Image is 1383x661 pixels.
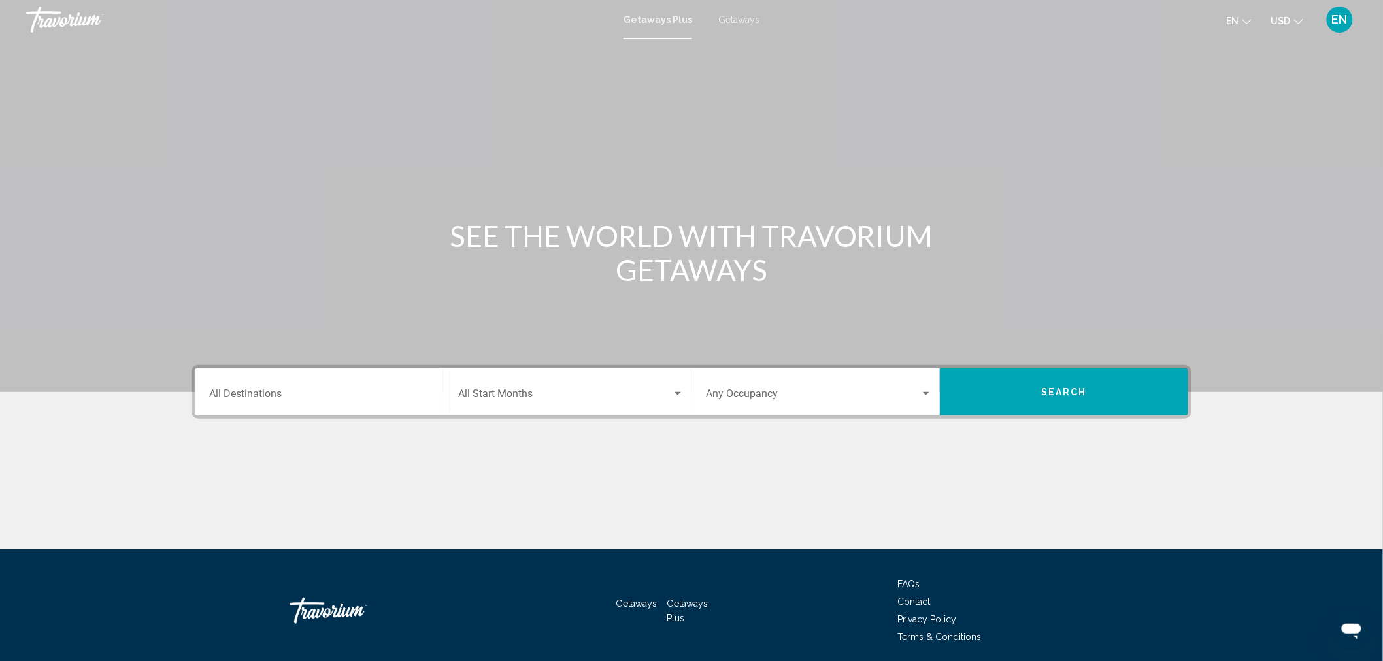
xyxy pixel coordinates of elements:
button: User Menu [1323,6,1357,33]
a: Getaways Plus [667,598,708,623]
a: Getaways Plus [624,14,692,25]
a: Getaways [718,14,759,25]
div: Search widget [195,368,1188,415]
span: Search [1041,387,1087,398]
a: FAQs [897,579,920,589]
a: Travorium [26,7,610,33]
a: Travorium [290,591,420,630]
span: en [1227,16,1239,26]
iframe: Button to launch messaging window [1331,609,1373,651]
h1: SEE THE WORLD WITH TRAVORIUM GETAWAYS [446,219,937,287]
a: Contact [897,596,930,607]
a: Privacy Policy [897,614,956,624]
span: USD [1271,16,1291,26]
button: Change language [1227,11,1252,30]
a: Getaways [616,598,657,609]
button: Change currency [1271,11,1303,30]
a: Terms & Conditions [897,632,981,642]
button: Search [940,368,1188,415]
span: EN [1332,13,1348,26]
